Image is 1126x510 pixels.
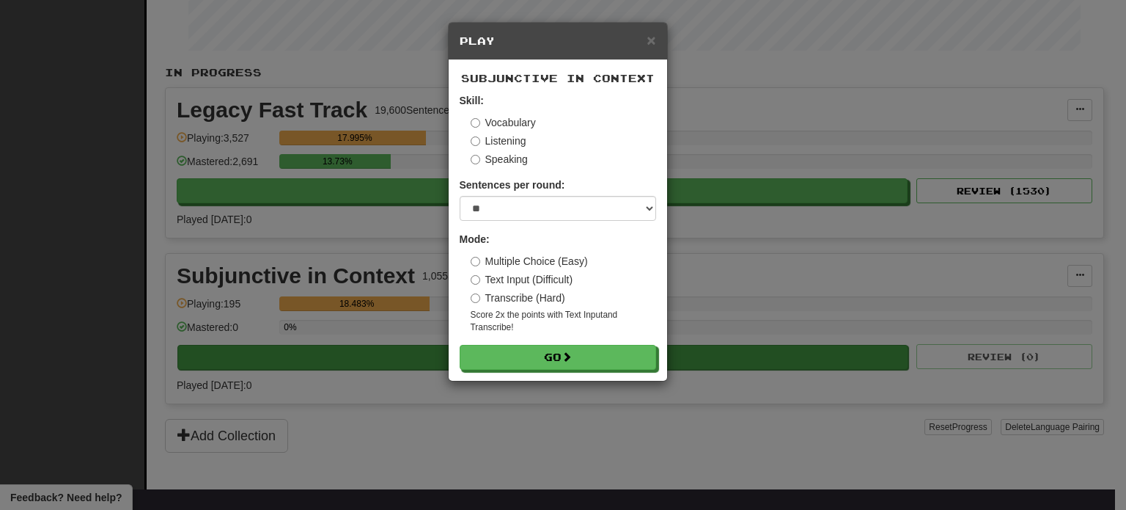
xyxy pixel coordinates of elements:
label: Vocabulary [471,115,536,130]
input: Text Input (Difficult) [471,275,480,285]
input: Multiple Choice (Easy) [471,257,480,266]
strong: Mode: [460,233,490,245]
span: × [647,32,655,48]
span: Subjunctive in Context [461,72,655,84]
label: Transcribe (Hard) [471,291,565,305]
h5: Play [460,34,656,48]
input: Speaking [471,155,480,164]
input: Transcribe (Hard) [471,294,480,303]
strong: Skill: [460,95,484,106]
button: Go [460,345,656,370]
small: Score 2x the points with Text Input and Transcribe ! [471,309,656,334]
input: Vocabulary [471,118,480,128]
button: Close [647,32,655,48]
label: Multiple Choice (Easy) [471,254,588,269]
input: Listening [471,136,480,146]
label: Text Input (Difficult) [471,272,573,287]
label: Listening [471,134,526,148]
label: Speaking [471,152,528,167]
label: Sentences per round: [460,178,565,192]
